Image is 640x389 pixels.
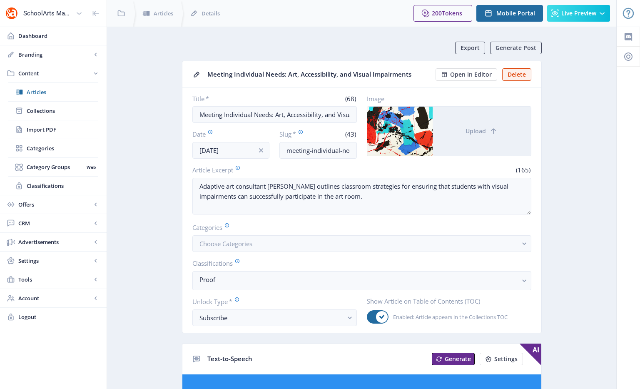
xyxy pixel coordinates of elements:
[18,275,92,284] span: Tools
[257,146,265,155] nb-icon: info
[18,200,92,209] span: Offers
[192,95,271,103] label: Title
[192,223,525,232] label: Categories
[413,5,472,22] button: 200Tokens
[8,158,98,176] a: Category GroupsWeb
[502,68,531,81] button: Delete
[8,139,98,157] a: Categories
[199,274,518,284] nb-select-label: Proof
[253,142,269,159] button: info
[432,353,475,365] button: Generate
[496,45,536,51] span: Generate Post
[84,163,98,171] nb-badge: Web
[445,356,471,362] span: Generate
[8,102,98,120] a: Collections
[450,71,492,78] span: Open in Editor
[192,309,357,326] button: Subscribe
[547,5,610,22] button: Live Preview
[561,10,596,17] span: Live Preview
[192,106,357,123] input: Type Article Title ...
[154,9,173,17] span: Articles
[27,107,98,115] span: Collections
[496,10,535,17] span: Mobile Portal
[388,312,508,322] span: Enabled: Article appears in the Collections TOC
[515,166,531,174] span: (165)
[192,259,525,268] label: Classifications
[27,125,98,134] span: Import PDF
[23,4,72,22] div: SchoolArts Magazine
[18,69,92,77] span: Content
[367,297,525,305] label: Show Article on Table of Contents (TOC)
[433,107,531,156] button: Upload
[18,32,100,40] span: Dashboard
[18,219,92,227] span: CRM
[436,68,497,81] button: Open in Editor
[344,130,357,138] span: (43)
[202,9,220,17] span: Details
[192,165,359,175] label: Article Excerpt
[461,45,480,51] span: Export
[455,42,485,54] button: Export
[367,95,525,103] label: Image
[192,235,531,252] button: Choose Categories
[476,5,543,22] button: Mobile Portal
[279,130,315,139] label: Slug
[18,257,92,265] span: Settings
[27,182,98,190] span: Classifications
[199,239,252,248] span: Choose Categories
[18,313,100,321] span: Logout
[192,271,531,290] button: Proof
[279,142,357,159] input: this-is-how-a-slug-looks-like
[5,7,18,20] img: properties.app_icon.png
[27,88,98,96] span: Articles
[192,142,270,159] input: Publishing Date
[18,294,92,302] span: Account
[466,128,486,135] span: Upload
[427,353,475,365] a: New page
[207,68,431,81] div: Meeting Individual Needs: Art, Accessibility, and Visual Impairments
[490,42,542,54] button: Generate Post
[192,297,350,306] label: Unlock Type
[520,344,541,365] span: AI
[207,354,252,363] span: Text-to-Speech
[475,353,523,365] a: New page
[494,356,518,362] span: Settings
[27,144,98,152] span: Categories
[27,163,84,171] span: Category Groups
[18,238,92,246] span: Advertisements
[344,95,357,103] span: (68)
[199,313,343,323] div: Subscribe
[8,177,98,195] a: Classifications
[480,353,523,365] button: Settings
[8,83,98,101] a: Articles
[442,9,462,17] span: Tokens
[8,120,98,139] a: Import PDF
[18,50,92,59] span: Branding
[192,130,263,139] label: Date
